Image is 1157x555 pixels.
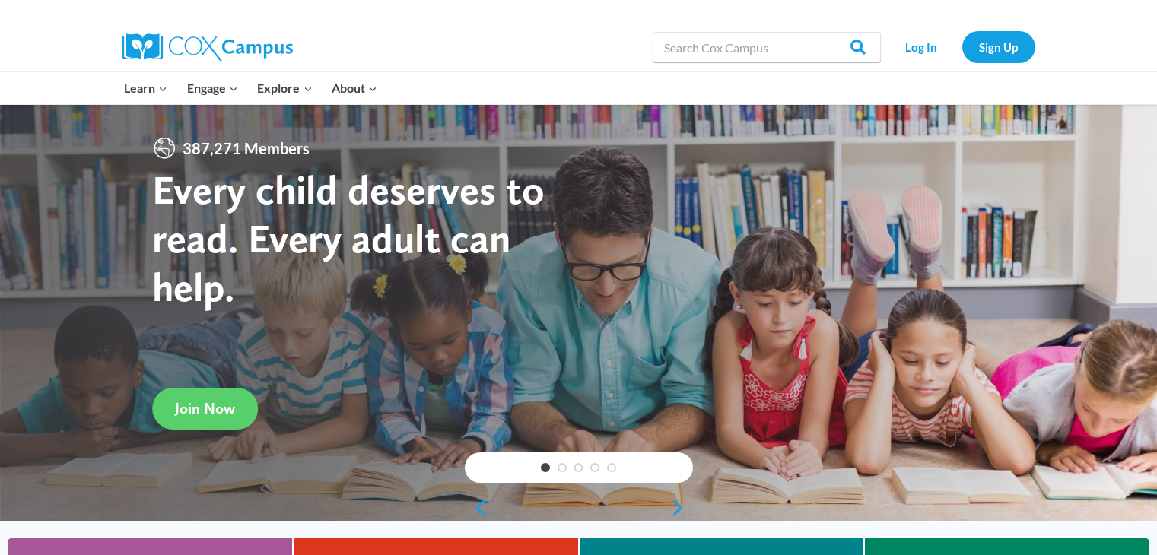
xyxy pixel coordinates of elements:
[176,136,316,160] span: 387,271 Members
[590,463,599,472] a: 4
[962,31,1035,62] a: Sign Up
[574,463,583,472] a: 3
[257,78,312,98] span: Explore
[888,31,955,62] a: Log In
[541,463,550,472] a: 1
[187,78,238,98] span: Engage
[607,463,616,472] a: 5
[888,31,1035,62] nav: Secondary Navigation
[115,72,387,104] nav: Primary Navigation
[465,493,693,523] div: content slider buttons
[332,78,377,98] span: About
[152,387,258,429] a: Join Now
[465,499,488,517] a: previous
[152,165,545,310] strong: Every child deserves to read. Every adult can help.
[670,499,693,517] a: next
[122,33,293,61] img: Cox Campus
[653,32,881,62] input: Search Cox Campus
[175,399,235,417] span: Join Now
[124,78,167,98] span: Learn
[558,463,567,472] a: 2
